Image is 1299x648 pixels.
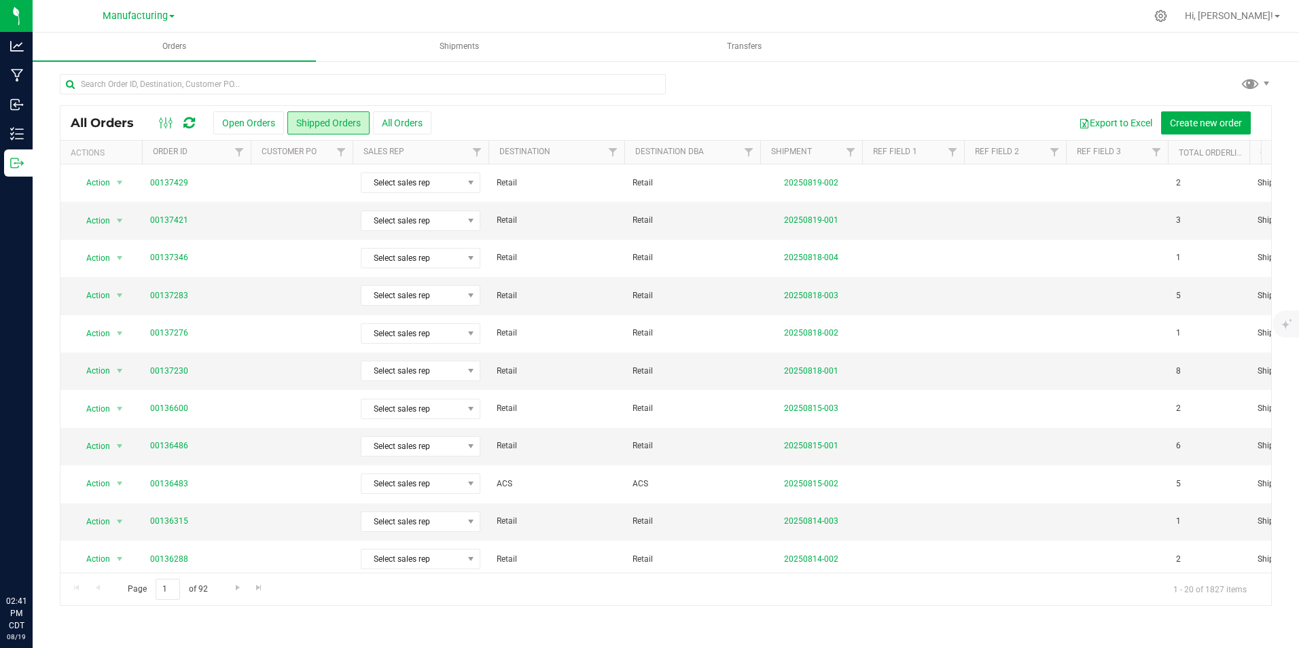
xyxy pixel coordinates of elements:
a: 00136315 [150,515,188,528]
a: 20250818-002 [784,328,838,338]
div: Actions [71,148,137,158]
button: Export to Excel [1070,111,1161,134]
a: Filter [228,141,251,164]
span: 1 [1176,251,1181,264]
a: 20250818-003 [784,291,838,300]
p: 08/19 [6,632,26,642]
a: 20250818-001 [784,366,838,376]
a: 20250815-001 [784,441,838,450]
a: 20250819-001 [784,215,838,225]
span: 6 [1176,439,1181,452]
span: Page of 92 [116,579,219,600]
span: Create new order [1170,118,1242,128]
span: ACS [633,478,752,490]
span: Action [74,249,111,268]
a: Sales Rep [363,147,404,156]
span: select [111,361,128,380]
span: Select sales rep [361,286,463,305]
span: Transfers [709,41,780,52]
span: Retail [497,251,616,264]
inline-svg: Inbound [10,98,24,111]
a: 20250814-003 [784,516,838,526]
button: Shipped Orders [287,111,370,134]
a: Orders [33,33,316,61]
a: 20250815-002 [784,479,838,488]
span: Select sales rep [361,512,463,531]
span: 2 [1176,402,1181,415]
input: Search Order ID, Destination, Customer PO... [60,74,666,94]
span: 1 [1176,515,1181,528]
span: select [111,249,128,268]
a: 00136483 [150,478,188,490]
span: 3 [1176,214,1181,227]
a: Filter [738,141,760,164]
a: Status [1260,147,1289,156]
a: Transfers [603,33,886,61]
a: 00137429 [150,177,188,190]
span: Action [74,211,111,230]
span: Retail [633,365,752,378]
span: select [111,173,128,192]
a: Destination [499,147,550,156]
span: Retail [497,365,616,378]
a: 20250819-002 [784,178,838,187]
span: Retail [497,402,616,415]
button: All Orders [373,111,431,134]
span: Retail [633,214,752,227]
span: Orders [144,41,204,52]
span: Retail [497,515,616,528]
a: Total Orderlines [1179,148,1252,158]
span: select [111,550,128,569]
span: Select sales rep [361,437,463,456]
span: select [111,437,128,456]
span: Action [74,399,111,418]
span: Retail [497,553,616,566]
span: Action [74,324,111,343]
span: select [111,474,128,493]
span: Action [74,437,111,456]
span: Retail [633,439,752,452]
span: 1 - 20 of 1827 items [1162,579,1258,599]
span: Retail [497,177,616,190]
span: Retail [633,289,752,302]
a: 00136288 [150,553,188,566]
span: Hi, [PERSON_NAME]! [1185,10,1273,21]
span: Retail [497,289,616,302]
span: All Orders [71,115,147,130]
span: Action [74,286,111,305]
a: 00137283 [150,289,188,302]
span: Manufacturing [103,10,168,22]
a: Filter [330,141,353,164]
span: 5 [1176,478,1181,490]
a: Customer PO [262,147,317,156]
span: select [111,399,128,418]
a: Destination DBA [635,147,704,156]
span: Action [74,550,111,569]
a: 00137421 [150,214,188,227]
span: Select sales rep [361,324,463,343]
span: 5 [1176,289,1181,302]
span: Select sales rep [361,550,463,569]
span: Retail [497,439,616,452]
span: 1 [1176,327,1181,340]
span: 2 [1176,553,1181,566]
a: 20250818-004 [784,253,838,262]
span: Select sales rep [361,361,463,380]
a: Filter [1145,141,1168,164]
span: Retail [497,214,616,227]
a: Go to the last page [249,579,269,597]
p: 02:41 PM CDT [6,595,26,632]
inline-svg: Analytics [10,39,24,53]
span: Select sales rep [361,249,463,268]
span: Retail [633,251,752,264]
span: Retail [633,553,752,566]
input: 1 [156,579,180,600]
span: select [111,324,128,343]
span: Action [74,361,111,380]
a: Filter [602,141,624,164]
span: Action [74,512,111,531]
span: 8 [1176,365,1181,378]
span: select [111,286,128,305]
a: Shipment [771,147,812,156]
inline-svg: Outbound [10,156,24,170]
